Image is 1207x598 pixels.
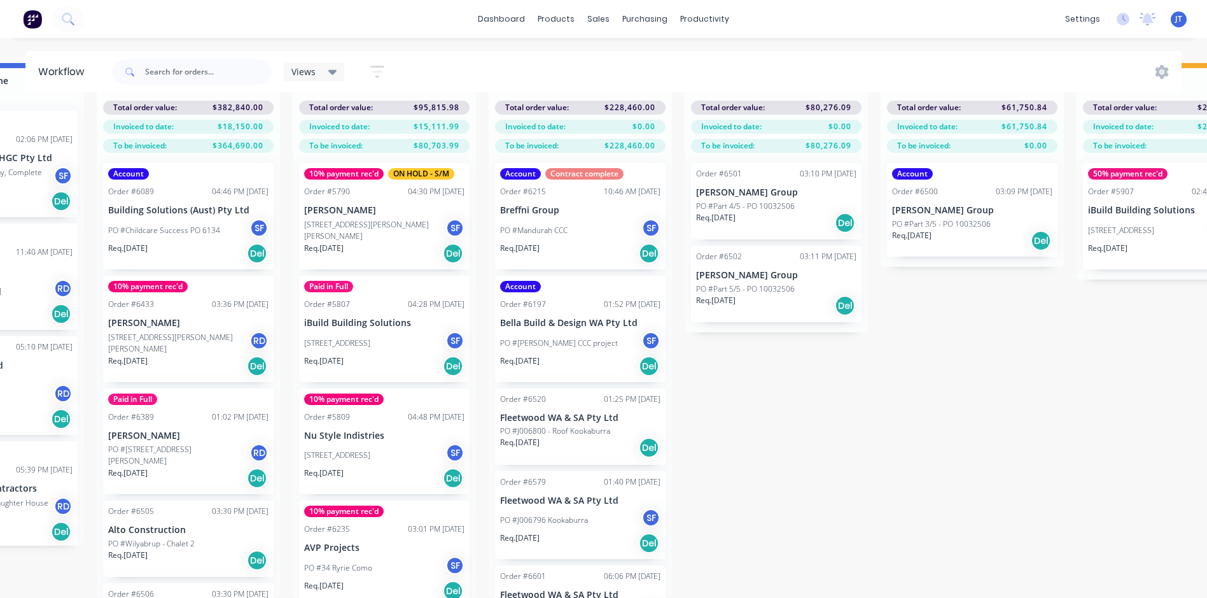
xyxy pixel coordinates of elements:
span: $364,690.00 [213,140,263,152]
p: [PERSON_NAME] [304,205,464,216]
p: Req. [DATE] [500,355,540,367]
span: $382,840.00 [213,102,263,113]
span: Total order value: [897,102,961,113]
p: [PERSON_NAME] [108,318,269,329]
span: $80,276.09 [806,140,851,152]
p: iBuild Building Solutions [304,318,464,329]
div: 01:52 PM [DATE] [604,299,660,310]
div: Del [443,243,463,264]
div: 03:09 PM [DATE] [996,186,1052,197]
div: SF [641,508,660,527]
div: SF [445,331,464,350]
div: Order #6089 [108,186,154,197]
div: Del [247,243,267,264]
div: Order #6520 [500,394,546,405]
span: $61,750.84 [1001,102,1047,113]
p: Req. [DATE] [892,230,931,241]
div: Del [639,356,659,376]
p: Req. [DATE] [108,467,148,479]
div: AccountContract completeOrder #621510:46 AM [DATE]Breffni GroupPO #Mandurah CCCSFReq.[DATE]Del [495,163,666,269]
div: Paid in FullOrder #638901:02 PM [DATE][PERSON_NAME]PO #[STREET_ADDRESS][PERSON_NAME]RDReq.[DATE]Del [103,388,274,495]
div: Order #5907 [1088,186,1134,197]
div: 50% payment rec'd [1088,168,1168,180]
p: Req. [DATE] [304,580,344,592]
p: PO #[PERSON_NAME] CCC project [500,338,618,349]
span: $0.00 [828,121,851,132]
div: RD [53,384,73,403]
p: PO #J006796 Kookaburra [500,515,588,526]
div: 01:02 PM [DATE] [212,411,269,423]
div: 03:30 PM [DATE] [212,506,269,517]
div: Order #6433 [108,299,154,310]
div: 04:30 PM [DATE] [408,186,464,197]
p: [PERSON_NAME] Group [696,187,856,198]
p: Bella Build & Design WA Pty Ltd [500,318,660,329]
div: RD [53,497,73,516]
p: Req. [DATE] [304,467,344,479]
span: To be invoiced: [309,140,363,152]
div: Order #650103:10 PM [DATE][PERSON_NAME] GroupPO #Part 4/5 - PO 10032506Req.[DATE]Del [691,163,862,239]
span: Total order value: [701,102,765,113]
span: Total order value: [309,102,373,113]
div: Paid in Full [304,281,353,292]
div: Del [51,409,71,429]
div: RD [53,279,73,298]
div: Contract complete [545,168,624,180]
span: Invoiced to date: [113,121,174,132]
span: Total order value: [113,102,177,113]
div: Order #5790 [304,186,350,197]
p: Req. [DATE] [500,532,540,544]
div: 10% payment rec'd [304,394,384,405]
div: SF [249,218,269,238]
p: [STREET_ADDRESS] [304,338,370,349]
p: PO #Part 3/5 - PO 10032506 [892,218,991,230]
div: 11:40 AM [DATE] [16,246,73,258]
span: To be invoiced: [113,140,167,152]
div: 10% payment rec'dOrder #580904:48 PM [DATE]Nu Style Indistries[STREET_ADDRESS]SFReq.[DATE]Del [299,388,470,495]
a: dashboard [471,10,531,29]
div: Order #6500 [892,186,938,197]
div: AccountOrder #608904:46 PM [DATE]Building Solutions (Aust) Pty LtdPO #Childcare Success PO 6134SF... [103,163,274,269]
div: 05:10 PM [DATE] [16,341,73,353]
div: 10:46 AM [DATE] [604,186,660,197]
div: Order #6601 [500,571,546,582]
span: Invoiced to date: [505,121,566,132]
span: Invoiced to date: [1093,121,1154,132]
div: 05:39 PM [DATE] [16,464,73,476]
div: Del [639,243,659,264]
div: 10% payment rec'd [304,168,384,180]
div: 10% payment rec'd [304,506,384,517]
div: Paid in FullOrder #580704:28 PM [DATE]iBuild Building Solutions[STREET_ADDRESS]SFReq.[DATE]Del [299,276,470,382]
div: Del [835,213,855,233]
span: To be invoiced: [897,140,951,152]
p: Req. [DATE] [108,243,148,254]
span: $228,460.00 [604,140,655,152]
p: Req. [DATE] [108,550,148,561]
div: Order #6235 [304,523,350,535]
div: 04:48 PM [DATE] [408,411,464,423]
div: Del [247,550,267,571]
span: To be invoiced: [1093,140,1147,152]
div: Account [108,168,149,180]
div: Order #652001:25 PM [DATE]Fleetwood WA & SA Pty LtdPO #J006800 - Roof KookaburraReq.[DATE]Del [495,388,666,465]
p: Req. [DATE] [500,243,540,254]
div: Order #6197 [500,299,546,310]
div: SF [53,166,73,185]
p: [STREET_ADDRESS][PERSON_NAME][PERSON_NAME] [304,219,445,242]
p: PO #Part 4/5 - PO 10032506 [696,201,795,212]
div: ON HOLD - S/M [388,168,454,180]
div: settings [1059,10,1106,29]
div: Del [51,522,71,542]
div: 04:46 PM [DATE] [212,186,269,197]
div: Order #5807 [304,299,350,310]
p: Req. [DATE] [696,295,736,306]
span: $61,750.84 [1001,121,1047,132]
p: AVP Projects [304,543,464,553]
div: RD [249,443,269,462]
div: 03:10 PM [DATE] [800,168,856,180]
div: Order #5809 [304,411,350,423]
p: Fleetwood WA & SA Pty Ltd [500,495,660,506]
div: Order #657901:40 PM [DATE]Fleetwood WA & SA Pty LtdPO #J006796 KookaburraSFReq.[DATE]Del [495,471,666,560]
div: Order #650503:30 PM [DATE]Alto ConstructionPO #Wilyabrup - Chalet 2Req.[DATE]Del [103,501,274,577]
div: Account [500,168,541,180]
